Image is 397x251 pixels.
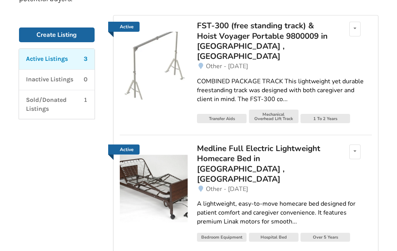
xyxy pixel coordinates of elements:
a: Create Listing [19,28,95,42]
img: transfer aids-fst-300 (free standing track) & hoist voyager portable 9800009 in qualicum beach , bc [120,32,188,100]
span: Other - [DATE] [206,185,248,193]
div: FST-300 (free standing track) & Hoist Voyager Portable 9800009 in [GEOGRAPHIC_DATA] , [GEOGRAPHIC... [197,21,333,62]
a: Other - [DATE] [197,62,371,71]
p: 1 [84,96,88,113]
p: Inactive Listings [26,75,73,84]
div: Hospital Bed [249,233,299,242]
div: Mechanical Overhead Lift Track [249,110,299,123]
div: A lightweight, easy-to-move homecare bed designed for patient comfort and caregiver convenience. ... [197,199,371,226]
a: COMBINED PACKAGE TRACK This lightweight yet durable freestanding track was designed with both car... [197,71,371,110]
div: Over 5 Years [300,233,350,242]
a: Active [108,144,140,155]
div: Transfer Aids [197,114,247,123]
div: COMBINED PACKAGE TRACK This lightweight yet durable freestanding track was designed with both car... [197,77,371,104]
a: A lightweight, easy-to-move homecare bed designed for patient comfort and caregiver convenience. ... [197,193,371,232]
a: Medline Full Electric Lightweight Homecare Bed in [GEOGRAPHIC_DATA] , [GEOGRAPHIC_DATA] [197,144,333,184]
a: FST-300 (free standing track) & Hoist Voyager Portable 9800009 in [GEOGRAPHIC_DATA] , [GEOGRAPHIC... [197,22,333,62]
p: Active Listings [26,55,68,64]
span: Other - [DATE] [206,62,248,70]
a: Other - [DATE] [197,184,371,194]
div: 1 To 2 Years [300,114,350,123]
p: Sold/Donated Listings [26,96,84,113]
div: Bedroom Equipment [197,233,247,242]
a: Active [108,22,140,32]
img: bedroom equipment-medline full electric lightweight homecare bed in qualicum , vancouver island [120,155,188,222]
a: Active [120,22,188,100]
a: Bedroom EquipmentHospital BedOver 5 Years [197,232,371,244]
p: 3 [84,55,88,64]
a: Active [120,144,188,222]
div: Medline Full Electric Lightweight Homecare Bed in [GEOGRAPHIC_DATA] , [GEOGRAPHIC_DATA] [197,143,333,184]
a: Transfer AidsMechanical Overhead Lift Track1 To 2 Years [197,110,371,125]
p: 0 [84,75,88,84]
